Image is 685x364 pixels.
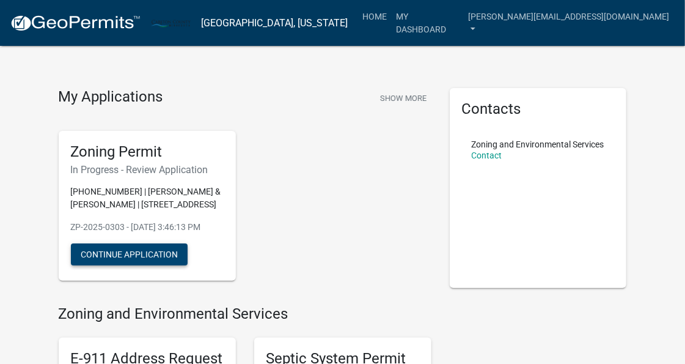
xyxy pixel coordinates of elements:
a: My Dashboard [392,5,464,41]
h4: My Applications [59,88,163,106]
p: Zoning and Environmental Services [472,140,604,149]
h6: In Progress - Review Application [71,164,224,176]
img: Carlton County, Minnesota [150,15,191,31]
h5: Zoning Permit [71,143,224,161]
h4: Zoning and Environmental Services [59,305,431,323]
a: Contact [472,150,502,160]
button: Continue Application [71,243,188,266]
p: [PHONE_NUMBER] | [PERSON_NAME] & [PERSON_NAME] | [STREET_ADDRESS] [71,185,224,211]
h5: Contacts [462,100,615,118]
a: [GEOGRAPHIC_DATA], [US_STATE] [201,13,348,34]
a: Home [357,5,392,28]
p: ZP-2025-0303 - [DATE] 3:46:13 PM [71,221,224,234]
a: [PERSON_NAME][EMAIL_ADDRESS][DOMAIN_NAME] [463,5,675,41]
button: Show More [375,88,431,108]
